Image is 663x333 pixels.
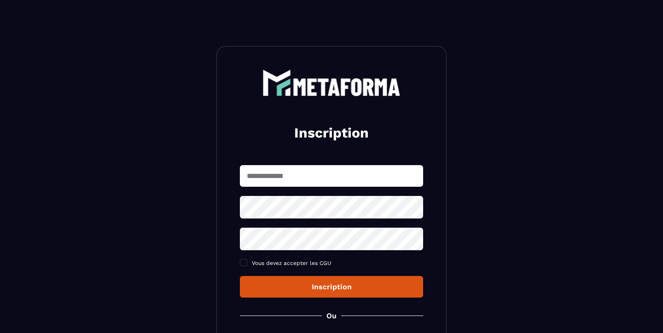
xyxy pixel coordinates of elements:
[252,260,331,266] span: Vous devez accepter les CGU
[326,311,337,320] p: Ou
[240,276,423,298] button: Inscription
[262,69,401,96] img: logo
[240,69,423,96] a: logo
[251,124,412,142] h2: Inscription
[247,282,416,291] div: Inscription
